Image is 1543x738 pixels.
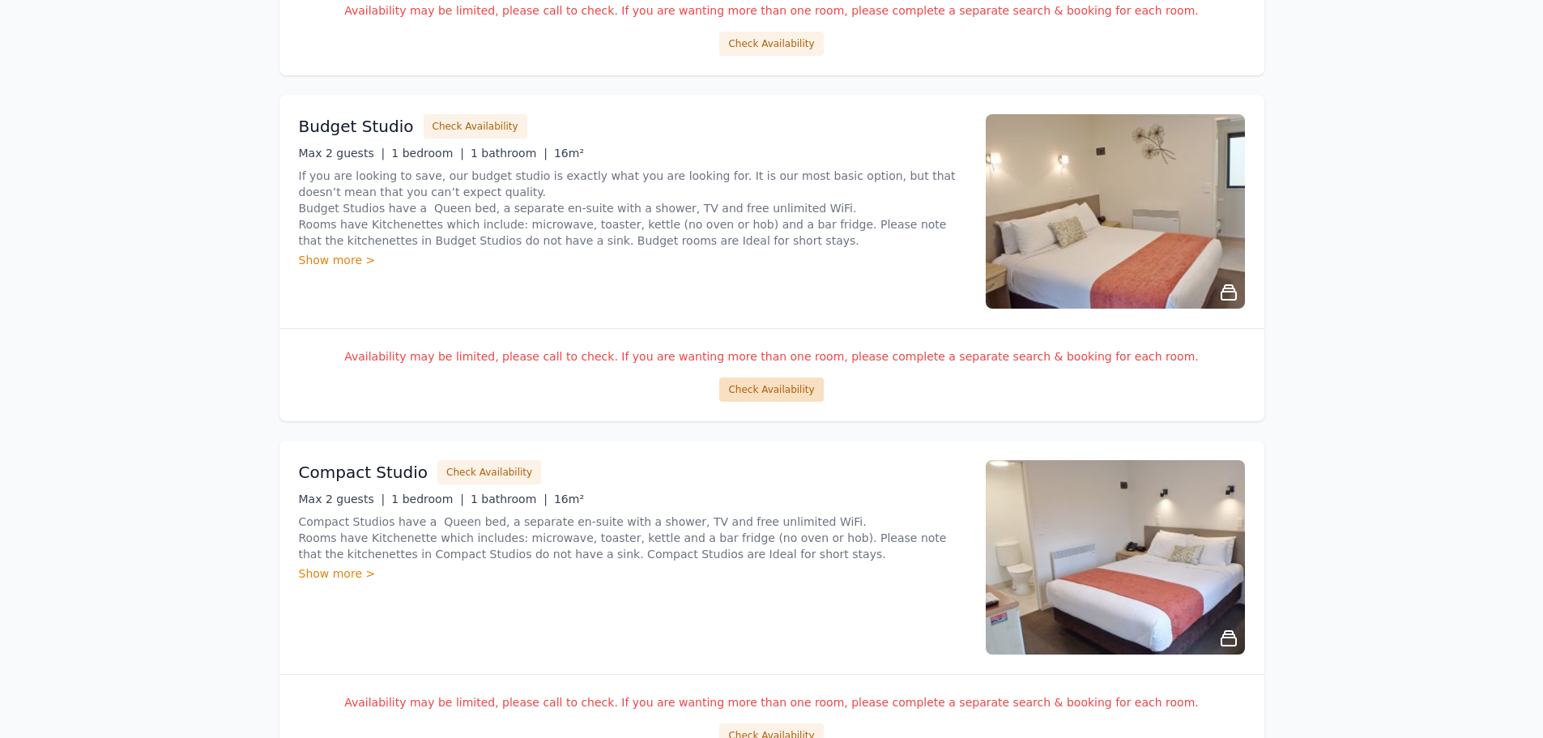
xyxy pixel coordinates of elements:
[719,32,823,56] button: Check Availability
[391,493,464,506] span: 1 bedroom |
[299,694,1245,710] p: Availability may be limited, please call to check. If you are wanting more than one room, please ...
[437,460,541,484] button: Check Availability
[299,147,386,160] span: Max 2 guests |
[554,147,584,160] span: 16m²
[391,147,464,160] span: 1 bedroom |
[719,378,823,402] button: Check Availability
[299,2,1245,19] p: Availability may be limited, please call to check. If you are wanting more than one room, please ...
[471,493,548,506] span: 1 bathroom |
[554,493,584,506] span: 16m²
[299,252,966,268] div: Show more >
[299,493,386,506] span: Max 2 guests |
[299,514,966,562] p: Compact Studios have a Queen bed, a separate en-suite with a shower, TV and free unlimited WiFi. ...
[299,461,428,484] h3: Compact Studio
[299,115,414,138] h3: Budget Studio
[471,147,548,160] span: 1 bathroom |
[299,348,1245,365] p: Availability may be limited, please call to check. If you are wanting more than one room, please ...
[299,168,966,249] p: If you are looking to save, our budget studio is exactly what you are looking for. It is our most...
[299,565,966,582] div: Show more >
[424,114,527,139] button: Check Availability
